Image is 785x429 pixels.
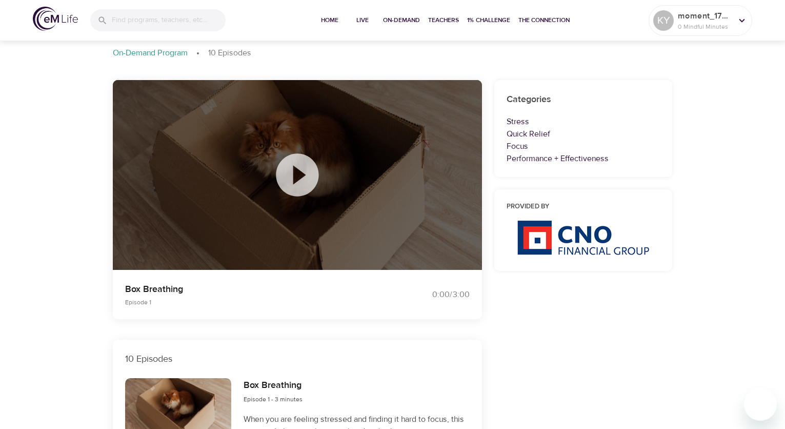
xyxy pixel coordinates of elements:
span: Episode 1 - 3 minutes [244,395,303,403]
p: Focus [507,140,660,152]
p: 10 Episodes [208,47,251,59]
p: 10 Episodes [125,352,470,366]
p: 0 Mindful Minutes [678,22,732,31]
img: CNO%20logo.png [517,220,649,255]
input: Find programs, teachers, etc... [112,9,226,31]
iframe: Button to launch messaging window [744,388,777,421]
h6: Categories [507,92,660,107]
span: On-Demand [383,15,420,26]
p: Stress [507,115,660,128]
span: 1% Challenge [467,15,510,26]
p: Quick Relief [507,128,660,140]
nav: breadcrumb [113,47,673,60]
img: logo [33,7,78,31]
p: On-Demand Program [113,47,188,59]
h6: Box Breathing [244,378,303,393]
span: Live [350,15,375,26]
h6: Provided by [507,202,660,212]
p: moment_1757007008 [678,10,732,22]
p: Episode 1 [125,298,380,307]
span: The Connection [518,15,570,26]
span: Teachers [428,15,459,26]
p: Box Breathing [125,282,380,296]
p: Performance + Effectiveness [507,152,660,165]
div: KY [653,10,674,31]
div: 0:00 / 3:00 [393,289,470,301]
span: Home [317,15,342,26]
